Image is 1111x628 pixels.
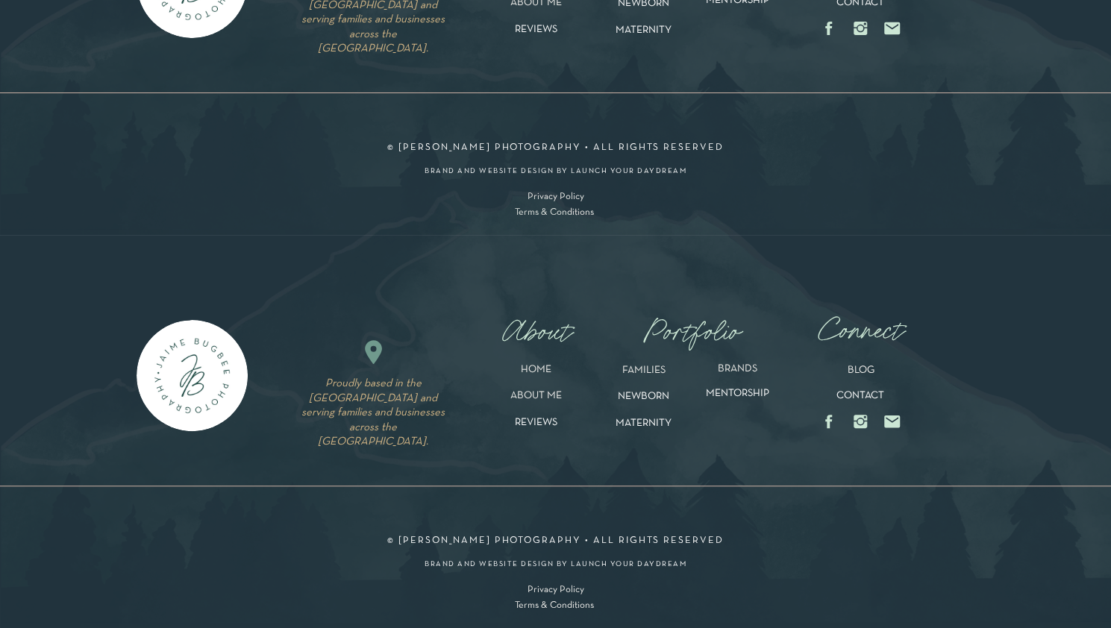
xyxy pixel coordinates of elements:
[813,312,907,342] a: Connect
[485,418,588,435] a: REVIEWS
[485,316,588,347] nav: About
[514,585,598,601] a: Privacy Policy
[628,316,756,347] nav: Portfolio
[301,378,445,447] i: Proudly based in the [GEOGRAPHIC_DATA] and serving families and businesses across the [GEOGRAPHIC...
[485,391,588,408] a: ABOUT ME
[606,391,682,408] a: NEWBORN
[695,363,781,388] a: BRANDS
[823,365,897,383] a: BLOG
[690,388,786,411] a: MENTORSHIP
[592,418,695,435] a: MATERNITY
[592,25,695,42] a: MATERNITY
[515,601,597,617] a: Terms & Conditions
[485,25,588,42] a: REVIEWS
[823,391,898,404] a: CONTACT
[286,561,826,571] a: brand and website design by launch your daydream
[286,536,826,546] p: © [PERSON_NAME] PHOTOGRAPHY • all rights reserved
[485,365,588,382] a: HOME
[607,365,680,382] a: FAMILIES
